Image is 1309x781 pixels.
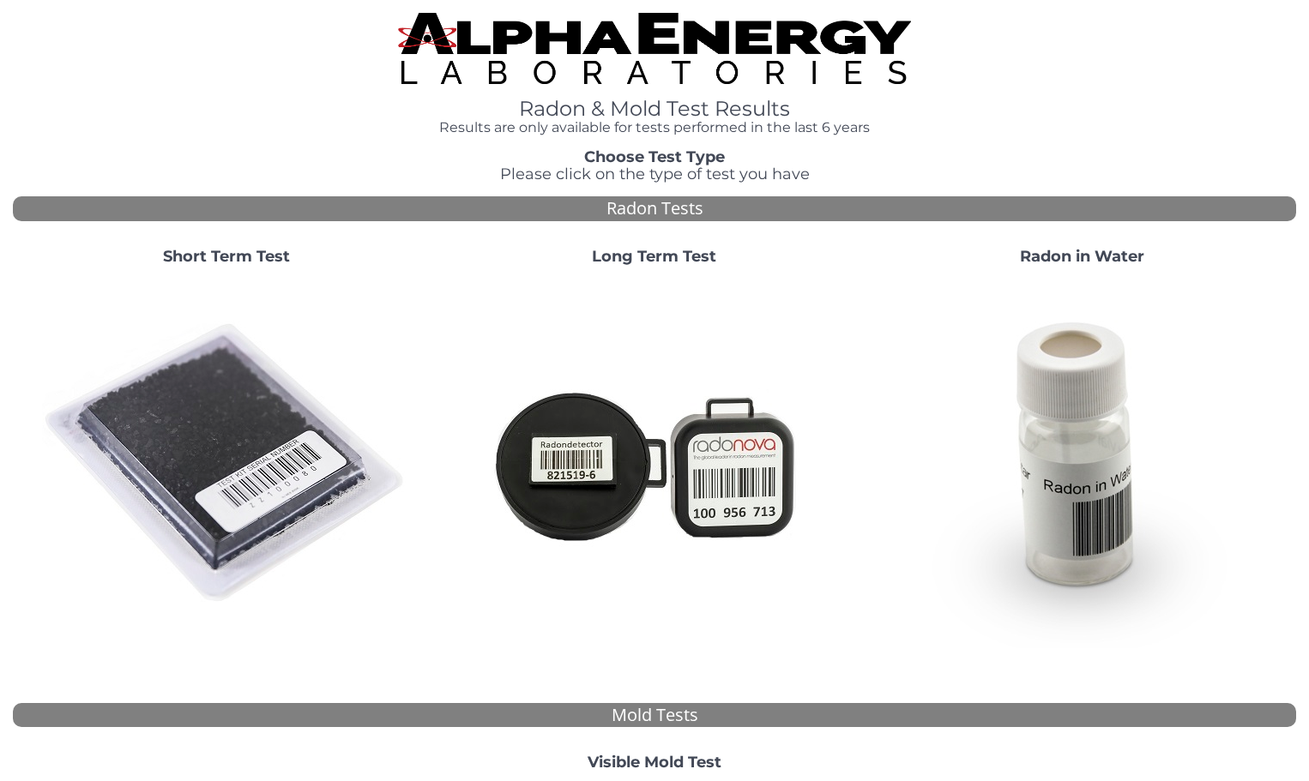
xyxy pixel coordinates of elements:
img: Radtrak2vsRadtrak3.jpg [470,279,839,648]
h4: Results are only available for tests performed in the last 6 years [398,120,911,135]
div: Mold Tests [13,703,1296,728]
img: ShortTerm.jpg [42,279,411,648]
div: Radon Tests [13,196,1296,221]
strong: Long Term Test [592,247,716,266]
strong: Short Term Test [163,247,290,266]
strong: Visible Mold Test [588,753,721,772]
h1: Radon & Mold Test Results [398,98,911,120]
span: Please click on the type of test you have [500,165,810,183]
strong: Choose Test Type [584,147,725,166]
img: TightCrop.jpg [398,13,911,84]
img: RadoninWater.jpg [898,279,1267,648]
strong: Radon in Water [1020,247,1144,266]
